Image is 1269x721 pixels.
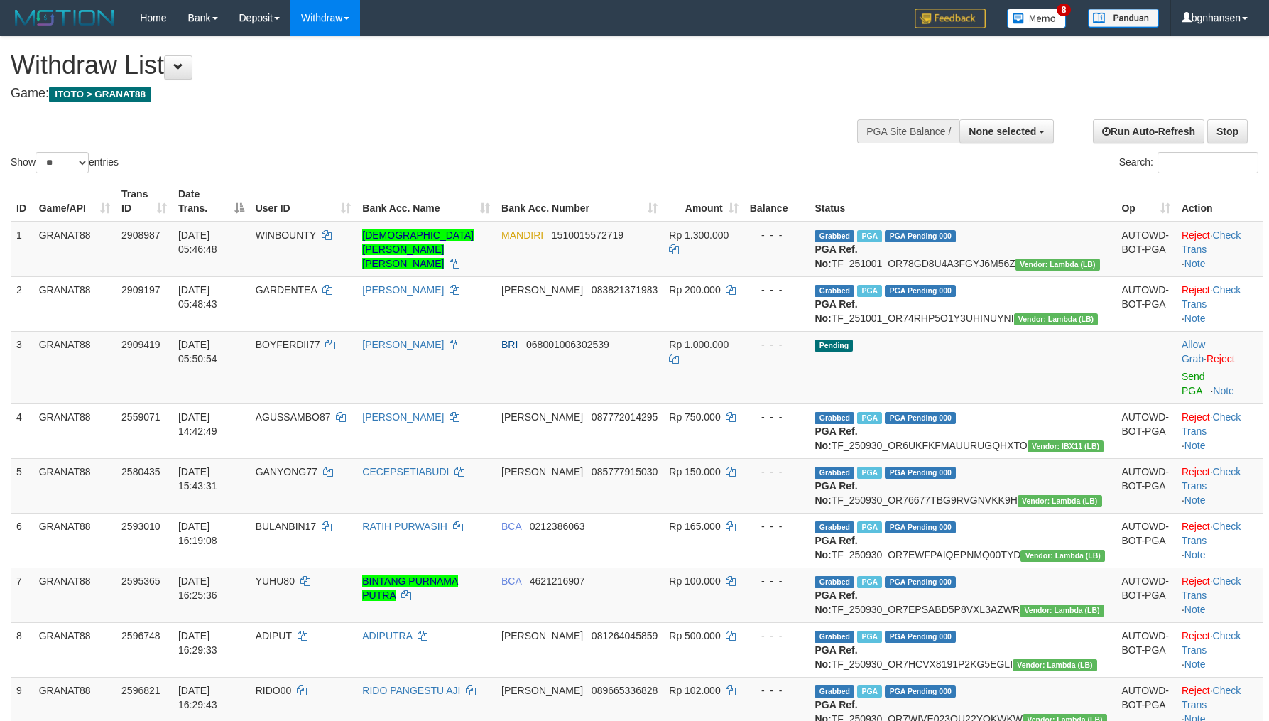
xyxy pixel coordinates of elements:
[178,339,217,364] span: [DATE] 05:50:54
[1176,331,1263,403] td: ·
[11,276,33,331] td: 2
[1116,276,1176,331] td: AUTOWD-BOT-PGA
[1116,181,1176,222] th: Op: activate to sort column ascending
[1182,339,1207,364] span: ·
[592,630,658,641] span: Copy 081264045859 to clipboard
[750,228,804,242] div: - - -
[815,576,854,588] span: Grabbed
[1182,685,1241,710] a: Check Trans
[750,283,804,297] div: - - -
[362,339,444,350] a: [PERSON_NAME]
[178,521,217,546] span: [DATE] 16:19:08
[121,630,160,641] span: 2596748
[11,568,33,622] td: 7
[857,119,959,143] div: PGA Site Balance /
[885,230,956,242] span: PGA Pending
[11,622,33,677] td: 8
[815,535,857,560] b: PGA Ref. No:
[744,181,810,222] th: Balance
[669,339,729,350] span: Rp 1.000.000
[121,229,160,241] span: 2908987
[530,521,585,532] span: Copy 0212386063 to clipboard
[663,181,744,222] th: Amount: activate to sort column ascending
[1184,658,1206,670] a: Note
[501,521,521,532] span: BCA
[1213,385,1234,396] a: Note
[669,411,720,423] span: Rp 750.000
[750,465,804,479] div: - - -
[750,683,804,698] div: - - -
[1176,403,1263,458] td: · ·
[1116,622,1176,677] td: AUTOWD-BOT-PGA
[1176,276,1263,331] td: · ·
[362,466,449,477] a: CECEPSETIABUDI
[750,574,804,588] div: - - -
[501,411,583,423] span: [PERSON_NAME]
[1182,521,1241,546] a: Check Trans
[669,284,720,296] span: Rp 200.000
[1184,258,1206,269] a: Note
[526,339,609,350] span: Copy 068001006302539 to clipboard
[1116,568,1176,622] td: AUTOWD-BOT-PGA
[815,644,857,670] b: PGA Ref. No:
[915,9,986,28] img: Feedback.jpg
[809,403,1116,458] td: TF_250930_OR6UKFKFMAUURUGQHXTO
[669,466,720,477] span: Rp 150.000
[750,519,804,533] div: - - -
[1182,466,1210,477] a: Reject
[256,575,295,587] span: YUHU80
[121,685,160,696] span: 2596821
[809,622,1116,677] td: TF_250930_OR7HCVX8191P2KG5EGLI
[750,629,804,643] div: - - -
[592,685,658,696] span: Copy 089665336828 to clipboard
[815,340,853,352] span: Pending
[1116,513,1176,568] td: AUTOWD-BOT-PGA
[1176,181,1263,222] th: Action
[256,229,316,241] span: WINBOUNTY
[1182,575,1241,601] a: Check Trans
[669,685,720,696] span: Rp 102.000
[815,244,857,269] b: PGA Ref. No:
[857,521,882,533] span: Marked by bgndany
[1116,458,1176,513] td: AUTOWD-BOT-PGA
[256,685,292,696] span: RIDO00
[857,285,882,297] span: Marked by bgnjimi
[885,521,956,533] span: PGA Pending
[1207,353,1235,364] a: Reject
[809,458,1116,513] td: TF_250930_OR76677TBG9RVGNVKK9H
[362,521,447,532] a: RATIH PURWASIH
[33,276,116,331] td: GRANAT88
[501,575,521,587] span: BCA
[33,181,116,222] th: Game/API: activate to sort column ascending
[809,276,1116,331] td: TF_251001_OR74RHP5O1Y3UHINUYNI
[121,411,160,423] span: 2559071
[1182,229,1210,241] a: Reject
[1119,152,1258,173] label: Search:
[501,229,543,241] span: MANDIRI
[592,284,658,296] span: Copy 083821371983 to clipboard
[173,181,250,222] th: Date Trans.: activate to sort column descending
[1184,494,1206,506] a: Note
[1184,440,1206,451] a: Note
[1182,630,1210,641] a: Reject
[669,630,720,641] span: Rp 500.000
[1182,630,1241,656] a: Check Trans
[501,339,518,350] span: BRI
[362,630,412,641] a: ADIPUTRA
[1020,550,1105,562] span: Vendor URL: https://dashboard.q2checkout.com/secure
[815,425,857,451] b: PGA Ref. No:
[1020,605,1104,617] span: Vendor URL: https://dashboard.q2checkout.com/secure
[1182,411,1241,437] a: Check Trans
[885,412,956,424] span: PGA Pending
[178,466,217,492] span: [DATE] 15:43:31
[362,284,444,296] a: [PERSON_NAME]
[1184,549,1206,560] a: Note
[501,685,583,696] span: [PERSON_NAME]
[121,284,160,296] span: 2909197
[1028,440,1104,452] span: Vendor URL: https://dashboard.q2checkout.com/secure
[1182,284,1210,296] a: Reject
[501,630,583,641] span: [PERSON_NAME]
[669,575,720,587] span: Rp 100.000
[33,458,116,513] td: GRANAT88
[11,458,33,513] td: 5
